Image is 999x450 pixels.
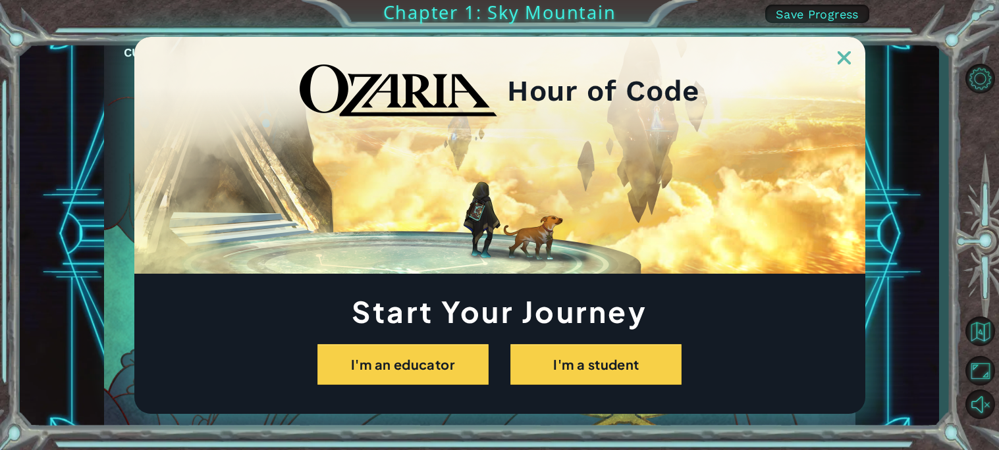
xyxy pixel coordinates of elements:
[134,298,865,324] h1: Start Your Journey
[317,344,489,385] button: I'm an educator
[510,344,682,385] button: I'm a student
[507,78,700,103] h2: Hour of Code
[300,64,497,117] img: blackOzariaWordmark.png
[838,51,851,64] img: ExitButton_Dusk.png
